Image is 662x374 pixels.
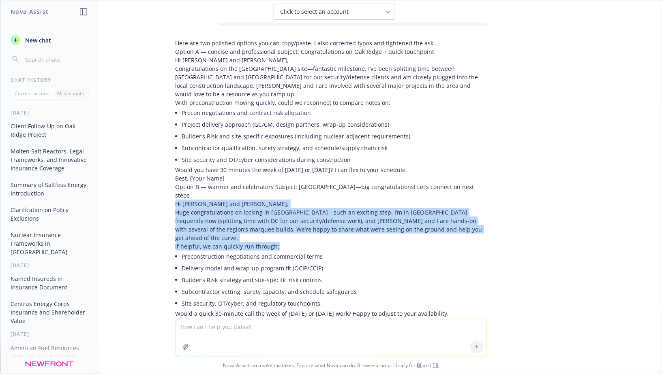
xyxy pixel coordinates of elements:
p: Would a quick 30-minute call the week of [DATE] or [DATE] work? Happy to adjust to your availabil... [176,309,487,318]
div: [DATE] [1,262,98,269]
div: Chat History [1,76,98,83]
button: Click to select an account [274,4,395,20]
h1: Nova Assist [11,7,49,16]
div: [DATE] [1,331,98,338]
button: Summary of Saltfoss Energy Introduction [7,178,91,200]
input: Search chats [24,54,88,65]
p: Option A — concise and professional Subject: Congratulations on Oak Ridge + quick touchpoint [176,47,487,56]
li: Precon negotiations and contract risk allocation [182,107,487,119]
li: Site security and OT/cyber considerations during construction [182,154,487,166]
li: Builder’s Risk strategy and site-specific risk controls [182,274,487,286]
li: Subcontractor qualification, surety strategy, and schedule/supply chain risk [182,142,487,154]
li: Site security, OT/cyber, and regulatory touchpoints [182,297,487,309]
p: Hi [PERSON_NAME] and [PERSON_NAME], [176,56,487,64]
p: All accounts [57,90,84,97]
button: Clarification on Policy Exclusions [7,203,91,225]
li: Builder’s Risk and site-specific exposures (including nuclear-adjacent requirements) [182,130,487,142]
button: Centrus Energy Corps Insurance and Shareholder Value [7,297,91,327]
button: Client Follow-Up on Oak Ridge Project [7,119,91,141]
p: With preconstruction moving quickly, could we reconnect to compare notes on: [176,98,487,107]
p: Huge congratulations on locking in [GEOGRAPHIC_DATA]—such an exciting step. I’m in [GEOGRAPHIC_DA... [176,208,487,242]
button: Named Insureds in Insurance Document [7,272,91,294]
p: Would you have 30 minutes the week of [DATE] or [DATE]? I can flex to your schedule. [176,166,487,174]
li: Project delivery approach (GC/CM, design partners, wrap-up considerations) [182,119,487,130]
span: Nova Assist can make mistakes. Explore what Nova can do: Browse prompt library for and [4,357,658,374]
a: BI [417,362,422,369]
p: Option B — warmer and celebratory Subject: [GEOGRAPHIC_DATA]—big congratulations! Let’s connect o... [176,183,487,200]
li: Delivery model and wrap-up program fit (OCIP/CCIP) [182,262,487,274]
p: Hi [PERSON_NAME] and [PERSON_NAME], [176,200,487,208]
p: Here are two polished options you can copy/paste. I also corrected typos and tightened the ask. [176,39,487,47]
button: Nuclear Insurance Frameworks in [GEOGRAPHIC_DATA] [7,228,91,259]
p: If helpful, we can quickly run through: [176,242,487,251]
p: Best, [Your Name] [176,174,487,183]
div: [DATE] [1,109,98,116]
p: Thanks and congrats again, [Your Name] [176,318,487,326]
a: TR [433,362,439,369]
li: Subcontractor vetting, surety capacity, and schedule safeguards [182,286,487,297]
li: Preconstruction negotiations and commercial terms [182,251,487,262]
p: Congratulations on the [GEOGRAPHIC_DATA] site—fantastic milestone. I’ve been splitting time betwe... [176,64,487,98]
button: Molten Salt Reactors, Legal Frameworks, and Innovative Insurance Coverage [7,144,91,175]
button: New chat [7,33,91,47]
span: New chat [24,36,51,45]
button: American Fuel Resources Overview and Insurance Discussion [7,341,91,372]
span: Click to select an account [281,8,349,16]
p: Current account [15,90,51,97]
